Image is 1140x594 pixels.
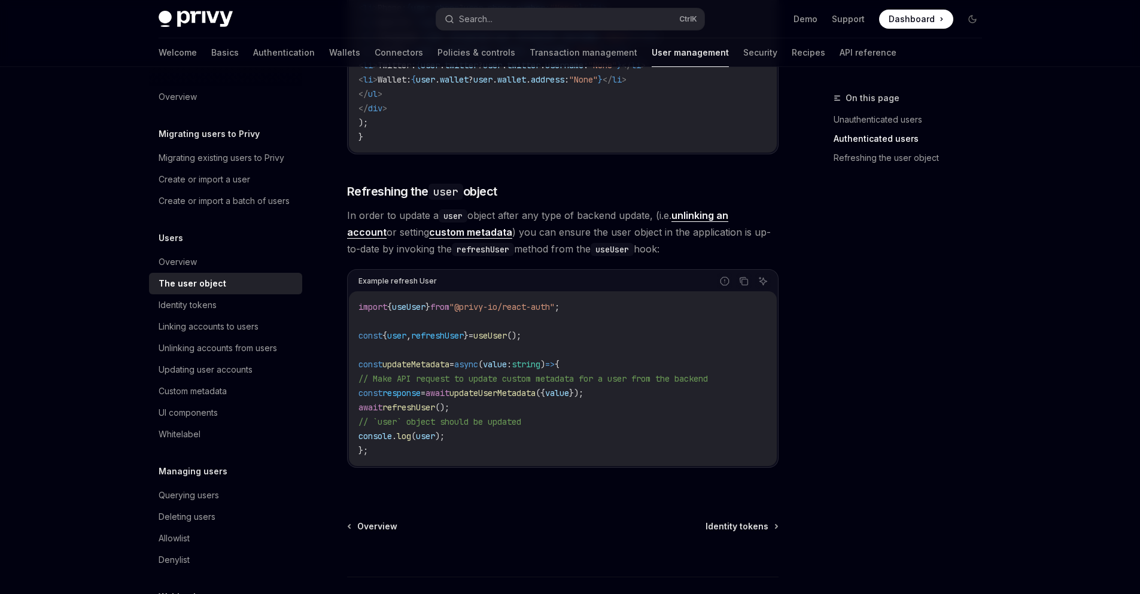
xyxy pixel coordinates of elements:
a: Security [743,38,777,67]
span: Identity tokens [706,520,768,532]
span: . [540,60,545,71]
span: . [440,60,445,71]
span: address [531,74,564,85]
button: Search...CtrlK [436,8,704,30]
div: Updating user accounts [159,363,253,377]
a: Whitelabel [149,424,302,445]
span: </ [622,60,631,71]
span: log [397,431,411,441]
a: Refreshing the user object [834,148,992,167]
span: = [421,388,425,398]
code: user [428,184,463,200]
span: await [425,388,449,398]
span: > [622,74,627,85]
span: wallet [440,74,469,85]
span: : [583,60,588,71]
span: twitter [445,60,478,71]
span: value [545,388,569,398]
span: On this page [846,91,899,105]
a: Demo [794,13,817,25]
span: }); [569,388,583,398]
div: Overview [159,90,197,104]
button: Ask AI [755,273,771,289]
a: API reference [840,38,896,67]
span: "None" [569,74,598,85]
span: Dashboard [889,13,935,25]
span: </ [358,89,368,99]
span: Twitter: [378,60,416,71]
a: Unlinking accounts from users [149,337,302,359]
span: div [368,103,382,114]
span: . [502,60,507,71]
span: (); [507,330,521,341]
a: Create or import a batch of users [149,190,302,212]
span: "@privy-io/react-auth" [449,301,555,312]
span: wallet [497,74,526,85]
div: Identity tokens [159,298,217,312]
span: ul [368,89,378,99]
span: = [449,359,454,370]
span: Refreshing the object [347,183,497,200]
span: user [473,74,493,85]
span: { [387,301,392,312]
a: Linking accounts to users [149,316,302,337]
a: Overview [149,86,302,108]
span: user [416,74,435,85]
span: => [545,359,555,370]
span: . [392,431,397,441]
span: } [425,301,430,312]
span: > [373,74,378,85]
span: . [435,74,440,85]
div: Unlinking accounts from users [159,341,277,355]
a: Wallets [329,38,360,67]
span: > [373,60,378,71]
div: Custom metadata [159,384,227,398]
span: "None" [588,60,617,71]
div: Search... [459,12,493,26]
a: Authenticated users [834,129,992,148]
img: dark logo [159,11,233,28]
span: value [483,359,507,370]
span: ) [540,359,545,370]
span: Wallet: [378,74,411,85]
div: Denylist [159,553,190,567]
span: // `user` object should be updated [358,416,521,427]
a: Create or import a user [149,169,302,190]
span: < [358,74,363,85]
a: Identity tokens [149,294,302,316]
div: UI components [159,406,218,420]
span: , [406,330,411,341]
a: unlinking an account [347,209,728,239]
span: (); [435,402,449,413]
span: // Make API request to update custom metadata for a user from the backend [358,373,708,384]
a: Allowlist [149,528,302,549]
span: ; [555,301,560,312]
a: Unauthenticated users [834,110,992,129]
span: li [631,60,641,71]
h5: Users [159,231,183,245]
span: useUser [392,301,425,312]
span: ( [411,431,416,441]
span: refreshUser [382,402,435,413]
a: Transaction management [530,38,637,67]
a: Connectors [375,38,423,67]
div: Whitelabel [159,427,200,441]
div: Allowlist [159,531,190,546]
span: from [430,301,449,312]
span: { [416,60,421,71]
span: . [526,74,531,85]
a: The user object [149,273,302,294]
button: Report incorrect code [717,273,732,289]
span: } [464,330,469,341]
span: twitter [507,60,540,71]
span: import [358,301,387,312]
a: Updating user accounts [149,359,302,380]
span: string [512,359,540,370]
div: Create or import a batch of users [159,194,290,208]
span: user [483,60,502,71]
span: ); [435,431,445,441]
span: } [358,132,363,142]
a: Dashboard [879,10,953,29]
span: updateUserMetadata [449,388,536,398]
code: user [439,209,467,223]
